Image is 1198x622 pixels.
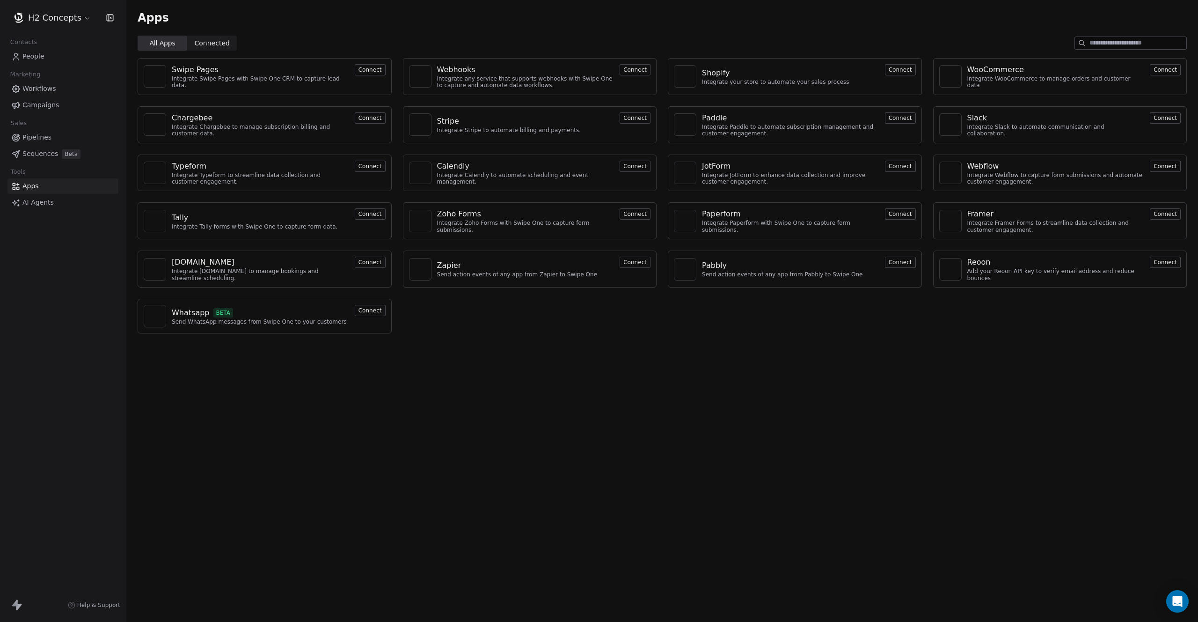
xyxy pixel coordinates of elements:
span: AI Agents [22,198,54,207]
a: Webhooks [437,64,614,75]
span: Workflows [22,84,56,94]
button: Connect [620,161,650,172]
button: Connect [1150,64,1181,75]
div: Whatsapp [172,307,210,318]
div: Send WhatsApp messages from Swipe One to your customers [172,318,347,325]
div: Add your Reoon API key to verify email address and reduce bounces [967,268,1145,281]
a: SequencesBeta [7,146,118,162]
a: NA [939,113,962,136]
button: Connect [620,208,650,220]
span: Help & Support [77,601,120,609]
button: Connect [885,64,916,75]
a: Tally [172,212,337,223]
div: Integrate Tally forms with Swipe One to capture form data. [172,223,337,230]
a: NA [144,258,166,281]
div: Integrate Calendly to automate scheduling and event management. [437,172,614,185]
a: Connect [1150,258,1181,267]
div: JotForm [702,161,730,172]
a: Connect [355,209,386,218]
a: Connect [620,162,650,170]
a: Connect [620,65,650,74]
a: Calendly [437,161,614,172]
span: Apps [138,11,169,25]
img: NA [148,166,162,180]
span: Contacts [6,35,41,49]
div: Integrate Paperform with Swipe One to capture form submissions. [702,220,879,233]
a: Webflow [967,161,1145,172]
a: NA [409,162,431,184]
a: Pabbly [702,260,862,271]
a: Paperform [702,208,879,220]
span: Sales [7,116,31,130]
img: NA [678,262,692,276]
button: Connect [355,305,386,316]
a: NA [409,258,431,281]
img: NA [413,262,427,276]
div: Send action events of any app from Pabbly to Swipe One [702,271,862,278]
a: Pipelines [7,130,118,145]
a: Paddle [702,112,879,124]
div: Swipe Pages [172,64,219,75]
span: H2 Concepts [28,12,81,24]
span: Apps [22,181,39,191]
a: [DOMAIN_NAME] [172,257,349,268]
span: Marketing [6,67,44,81]
div: Paddle [702,112,727,124]
img: NA [148,69,162,83]
a: Shopify [702,67,849,79]
a: Connect [885,162,916,170]
img: NA [148,214,162,228]
div: Integrate Webflow to capture form submissions and automate customer engagement. [967,172,1145,185]
a: Typeform [172,161,349,172]
a: Swipe Pages [172,64,349,75]
a: NA [144,305,166,327]
div: Zapier [437,260,461,271]
a: Connect [885,258,916,267]
img: NA [413,214,427,228]
a: NA [674,113,696,136]
div: Integrate Swipe Pages with Swipe One CRM to capture lead data. [172,75,349,89]
img: NA [678,118,692,132]
div: Integrate your store to automate your sales process [702,79,849,85]
div: Webflow [967,161,999,172]
a: Connect [355,258,386,267]
a: Zoho Forms [437,208,614,220]
a: Workflows [7,81,118,96]
div: Tally [172,212,188,223]
a: Connect [885,65,916,74]
div: Integrate Stripe to automate billing and payments. [437,127,581,133]
div: [DOMAIN_NAME] [172,257,234,268]
a: People [7,49,118,64]
div: WooCommerce [967,64,1024,75]
a: Connect [620,209,650,218]
button: Connect [885,208,916,220]
a: Connect [620,258,650,267]
div: Integrate Chargebee to manage subscription billing and customer data. [172,124,349,137]
span: Tools [7,165,29,179]
a: Slack [967,112,1145,124]
a: Connect [1150,113,1181,122]
a: Connect [355,65,386,74]
button: Connect [1150,161,1181,172]
a: NA [674,162,696,184]
span: Sequences [22,149,58,159]
a: NA [144,65,166,88]
img: NA [413,69,427,83]
span: Beta [62,149,80,159]
a: NA [939,162,962,184]
a: Connect [355,113,386,122]
img: NA [943,118,957,132]
a: WhatsappBETA [172,307,347,318]
img: NA [678,166,692,180]
div: Chargebee [172,112,212,124]
div: Integrate Framer Forms to streamline data collection and customer engagement. [967,220,1145,233]
button: H2 Concepts [11,10,93,26]
div: Zoho Forms [437,208,481,220]
button: Connect [1150,112,1181,124]
span: BETA [213,308,234,318]
div: Integrate Slack to automate communication and collaboration. [967,124,1145,137]
div: Integrate any service that supports webhooks with Swipe One to capture and automate data workflows. [437,75,614,89]
a: NA [939,258,962,281]
img: NA [148,262,162,276]
div: Integrate Zoho Forms with Swipe One to capture form submissions. [437,220,614,233]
